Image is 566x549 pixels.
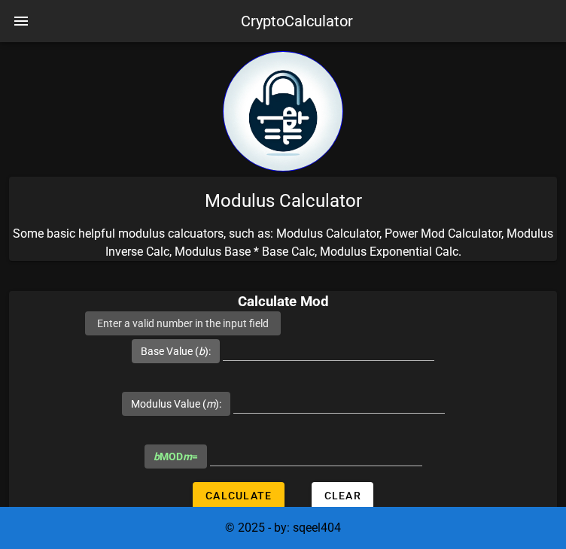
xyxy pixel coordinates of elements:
[154,450,198,463] span: MOD =
[9,225,557,261] p: Some basic helpful modulus calcuators, such as: Modulus Calculator, Power Mod Calculator, Modulus...
[312,482,373,509] button: Clear
[205,490,272,502] span: Calculate
[223,51,343,171] img: encryption logo
[223,160,343,174] a: home
[183,450,192,463] i: m
[131,396,221,411] label: Modulus Value ( ):
[141,344,211,359] label: Base Value ( ):
[193,482,284,509] button: Calculate
[9,291,557,312] h3: Calculate Mod
[241,10,353,32] div: CryptoCalculator
[199,345,205,357] i: b
[3,3,39,39] button: nav-menu-toggle
[324,490,361,502] span: Clear
[225,520,341,535] span: © 2025 - by: sqeel404
[206,398,215,410] i: m
[154,450,160,463] i: b
[9,177,557,225] div: Modulus Calculator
